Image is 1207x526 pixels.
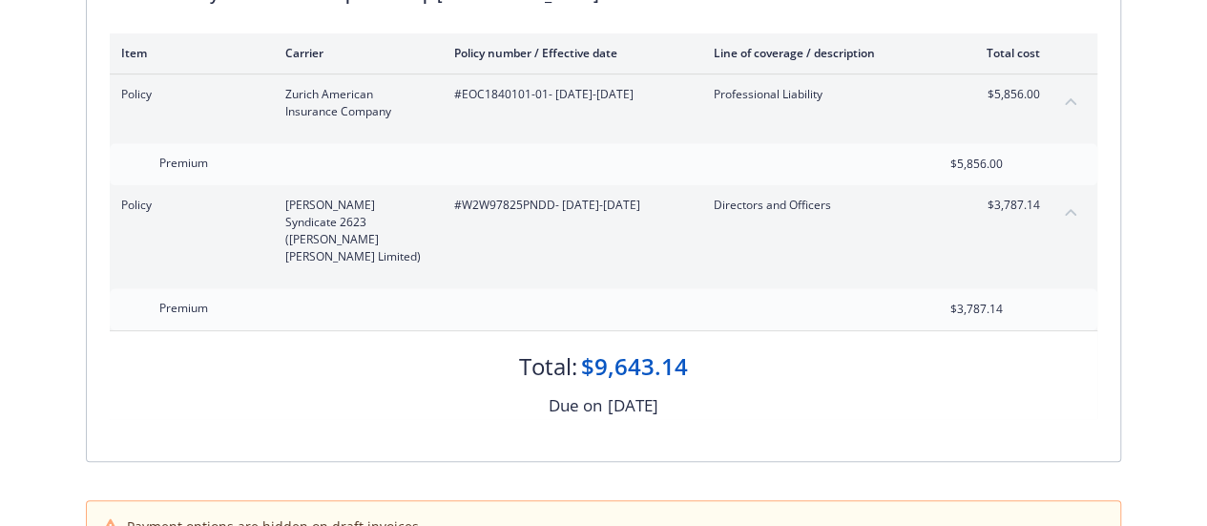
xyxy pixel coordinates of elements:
span: Directors and Officers [714,197,938,214]
div: Total cost [968,45,1040,61]
span: $5,856.00 [968,86,1040,103]
span: $3,787.14 [968,197,1040,214]
div: Total: [519,350,577,383]
span: [PERSON_NAME] Syndicate 2623 ([PERSON_NAME] [PERSON_NAME] Limited) [285,197,424,265]
span: Policy [121,197,255,214]
div: Carrier [285,45,424,61]
button: collapse content [1055,86,1086,116]
div: $9,643.14 [581,350,688,383]
span: #EOC1840101-01 - [DATE]-[DATE] [454,86,683,103]
div: PolicyZurich American Insurance Company#EOC1840101-01- [DATE]-[DATE]Professional Liability$5,856.... [110,74,1097,132]
span: Premium [159,155,208,171]
div: [DATE] [608,393,658,418]
span: #W2W97825PNDD - [DATE]-[DATE] [454,197,683,214]
span: Professional Liability [714,86,938,103]
div: Policy[PERSON_NAME] Syndicate 2623 ([PERSON_NAME] [PERSON_NAME] Limited)#W2W97825PNDD- [DATE]-[DA... [110,185,1097,277]
input: 0.00 [890,295,1014,324]
span: Zurich American Insurance Company [285,86,424,120]
span: Policy [121,86,255,103]
span: Premium [159,300,208,316]
div: Item [121,45,255,61]
div: Policy number / Effective date [454,45,683,61]
input: 0.00 [890,150,1014,179]
div: Due on [549,393,602,418]
div: Line of coverage / description [714,45,938,61]
button: collapse content [1055,197,1086,227]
